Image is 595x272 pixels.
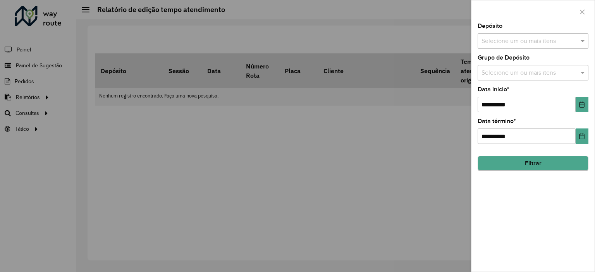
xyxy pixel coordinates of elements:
button: Filtrar [478,156,588,171]
label: Data término [478,116,516,126]
label: Depósito [478,21,502,31]
button: Choose Date [576,128,588,144]
label: Data início [478,85,509,94]
button: Choose Date [576,97,588,112]
label: Grupo de Depósito [478,53,530,62]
